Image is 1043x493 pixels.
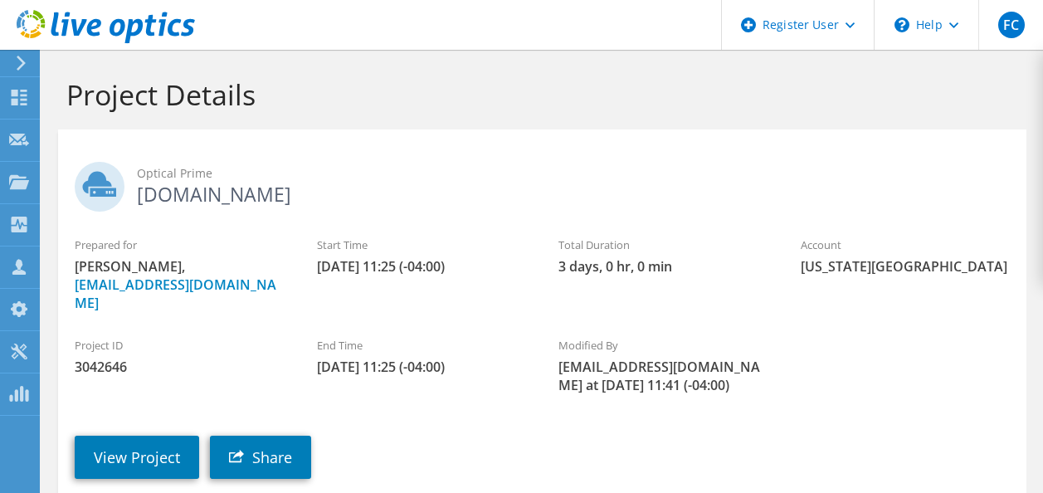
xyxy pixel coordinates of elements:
span: Optical Prime [137,164,1010,183]
label: Project ID [75,337,284,354]
span: 3 days, 0 hr, 0 min [558,257,768,276]
span: [DATE] 11:25 (-04:00) [317,257,526,276]
a: [EMAIL_ADDRESS][DOMAIN_NAME] [75,276,276,312]
h2: [DOMAIN_NAME] [75,162,1010,203]
label: Total Duration [558,237,768,253]
span: [PERSON_NAME], [75,257,284,312]
label: Account [801,237,1010,253]
svg: \n [894,17,909,32]
span: FC [998,12,1025,38]
label: Start Time [317,237,526,253]
span: 3042646 [75,358,284,376]
a: View Project [75,436,199,479]
span: [EMAIL_ADDRESS][DOMAIN_NAME] at [DATE] 11:41 (-04:00) [558,358,768,394]
h1: Project Details [66,77,1010,112]
span: [US_STATE][GEOGRAPHIC_DATA] [801,257,1010,276]
a: Share [210,436,311,479]
label: End Time [317,337,526,354]
label: Modified By [558,337,768,354]
span: [DATE] 11:25 (-04:00) [317,358,526,376]
label: Prepared for [75,237,284,253]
